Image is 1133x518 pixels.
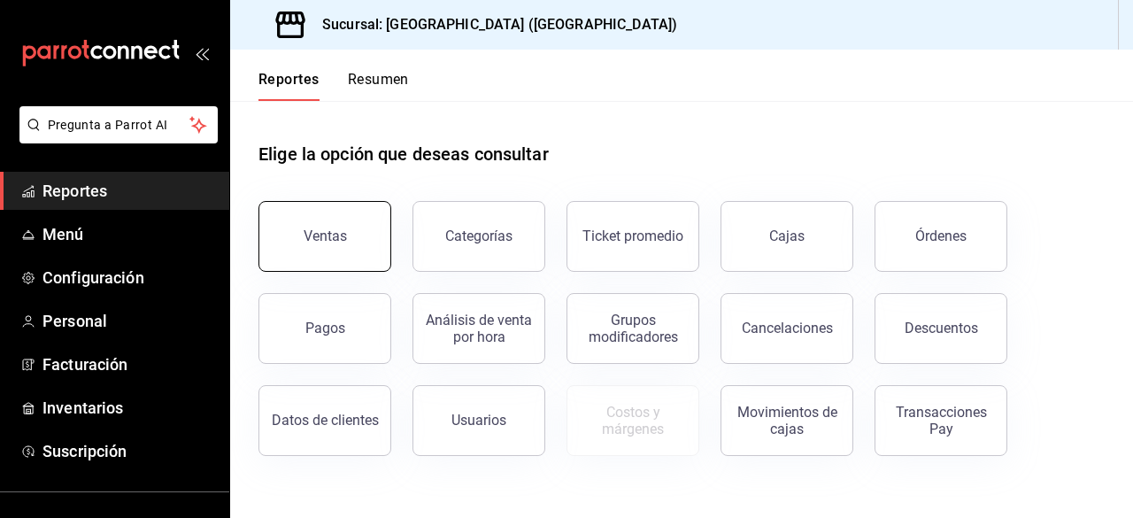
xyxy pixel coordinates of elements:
span: Configuración [42,266,215,290]
button: Reportes [258,71,320,101]
div: Movimientos de cajas [732,404,842,437]
span: Pregunta a Parrot AI [48,116,190,135]
button: Ventas [258,201,391,272]
div: Usuarios [451,412,506,429]
button: open_drawer_menu [195,46,209,60]
div: Ticket promedio [582,228,683,244]
button: Pregunta a Parrot AI [19,106,218,143]
button: Datos de clientes [258,385,391,456]
div: Categorías [445,228,513,244]
div: Descuentos [905,320,978,336]
div: Pagos [305,320,345,336]
div: Órdenes [915,228,967,244]
button: Órdenes [875,201,1007,272]
div: Costos y márgenes [578,404,688,437]
button: Contrata inventarios para ver este reporte [566,385,699,456]
div: Ventas [304,228,347,244]
button: Descuentos [875,293,1007,364]
button: Usuarios [412,385,545,456]
div: Datos de clientes [272,412,379,429]
span: Reportes [42,179,215,203]
button: Movimientos de cajas [721,385,853,456]
button: Cancelaciones [721,293,853,364]
button: Grupos modificadores [566,293,699,364]
div: Transacciones Pay [886,404,996,437]
button: Categorías [412,201,545,272]
span: Menú [42,222,215,246]
a: Pregunta a Parrot AI [12,128,218,147]
button: Ticket promedio [566,201,699,272]
div: navigation tabs [258,71,409,101]
button: Cajas [721,201,853,272]
div: Análisis de venta por hora [424,312,534,345]
button: Resumen [348,71,409,101]
div: Cajas [769,228,805,244]
span: Facturación [42,352,215,376]
span: Inventarios [42,396,215,420]
span: Suscripción [42,439,215,463]
span: Personal [42,309,215,333]
button: Análisis de venta por hora [412,293,545,364]
h3: Sucursal: [GEOGRAPHIC_DATA] ([GEOGRAPHIC_DATA]) [308,14,677,35]
button: Pagos [258,293,391,364]
div: Grupos modificadores [578,312,688,345]
button: Transacciones Pay [875,385,1007,456]
div: Cancelaciones [742,320,833,336]
h1: Elige la opción que deseas consultar [258,141,549,167]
